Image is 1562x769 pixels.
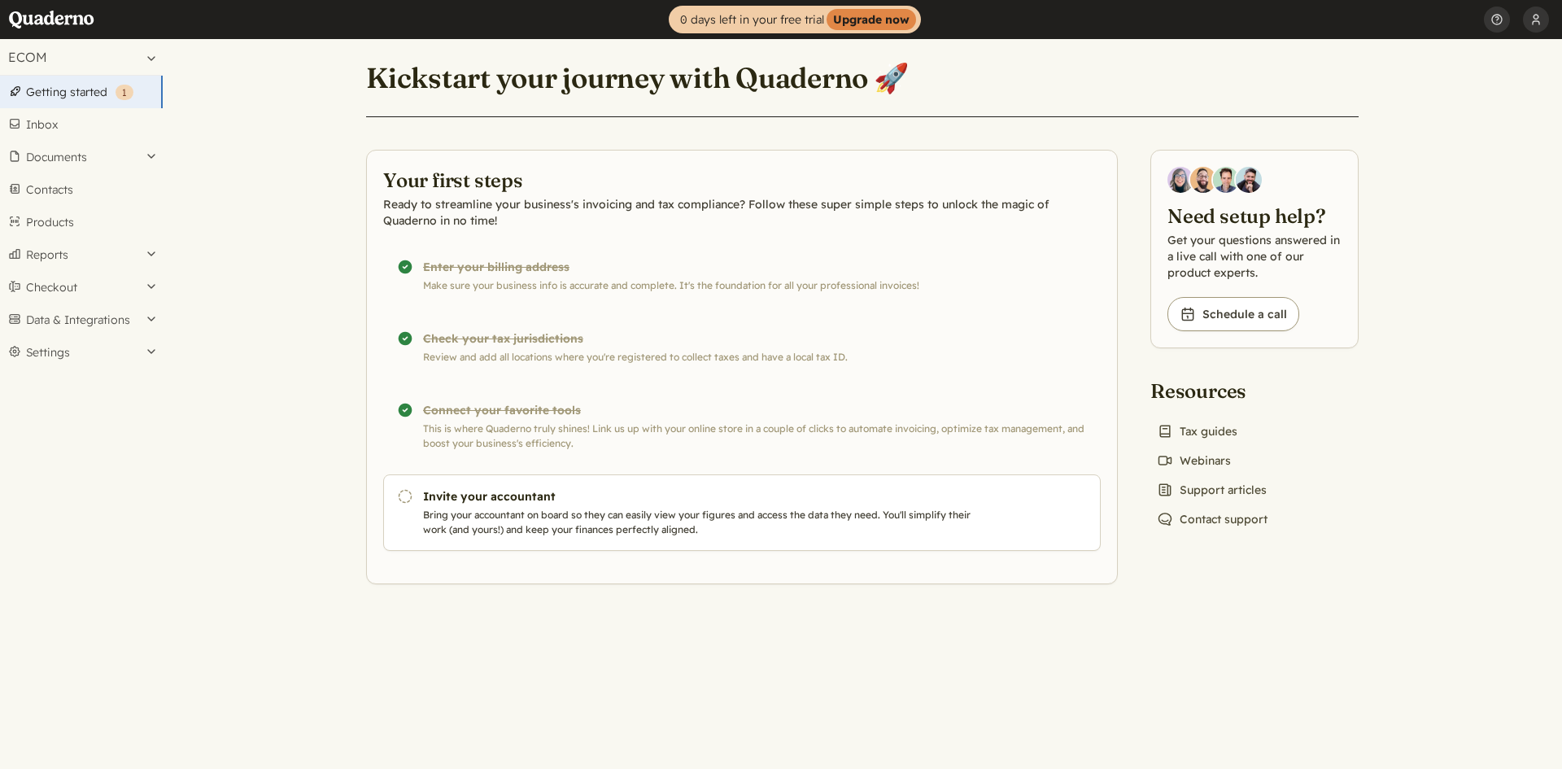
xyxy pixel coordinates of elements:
[1150,508,1274,531] a: Contact support
[423,508,978,537] p: Bring your accountant on board so they can easily view your figures and access the data they need...
[1167,203,1342,229] h2: Need setup help?
[383,474,1101,551] a: Invite your accountant Bring your accountant on board so they can easily view your figures and ac...
[1167,297,1299,331] a: Schedule a call
[1150,420,1244,443] a: Tax guides
[1150,449,1237,472] a: Webinars
[1167,232,1342,281] p: Get your questions answered in a live call with one of our product experts.
[1150,478,1273,501] a: Support articles
[827,9,916,30] strong: Upgrade now
[423,488,978,505] h3: Invite your accountant
[1236,167,1262,193] img: Javier Rubio, DevRel at Quaderno
[383,196,1101,229] p: Ready to streamline your business's invoicing and tax compliance? Follow these super simple steps...
[1213,167,1239,193] img: Ivo Oltmans, Business Developer at Quaderno
[122,86,127,98] span: 1
[383,167,1101,193] h2: Your first steps
[1167,167,1193,193] img: Diana Carrasco, Account Executive at Quaderno
[366,60,909,96] h1: Kickstart your journey with Quaderno 🚀
[1150,378,1274,404] h2: Resources
[1190,167,1216,193] img: Jairo Fumero, Account Executive at Quaderno
[669,6,921,33] a: 0 days left in your free trialUpgrade now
